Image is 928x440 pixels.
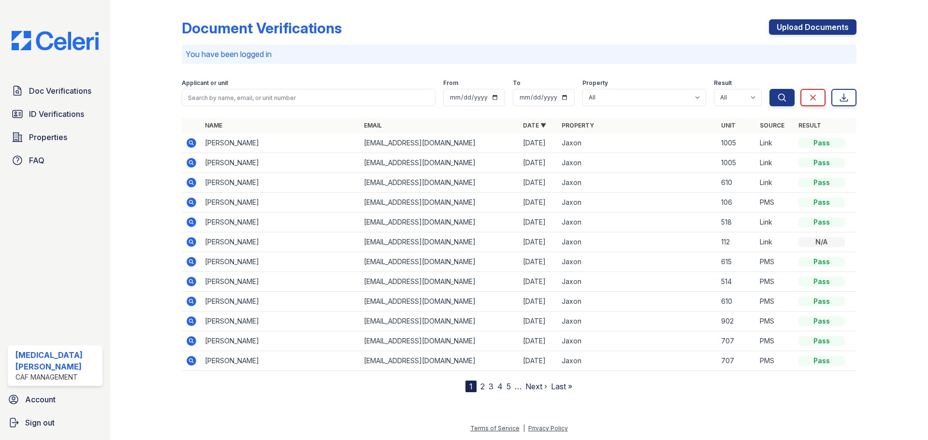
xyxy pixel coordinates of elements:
[360,351,519,371] td: [EMAIL_ADDRESS][DOMAIN_NAME]
[756,292,795,312] td: PMS
[717,252,756,272] td: 615
[525,382,547,391] a: Next ›
[8,128,102,147] a: Properties
[798,277,845,286] div: Pass
[201,213,360,232] td: [PERSON_NAME]
[519,213,558,232] td: [DATE]
[558,331,717,351] td: Jaxon
[182,79,228,87] label: Applicant or unit
[519,252,558,272] td: [DATE]
[756,213,795,232] td: Link
[360,252,519,272] td: [EMAIL_ADDRESS][DOMAIN_NAME]
[756,173,795,193] td: Link
[201,351,360,371] td: [PERSON_NAME]
[360,193,519,213] td: [EMAIL_ADDRESS][DOMAIN_NAME]
[201,133,360,153] td: [PERSON_NAME]
[717,312,756,331] td: 902
[798,158,845,168] div: Pass
[360,133,519,153] td: [EMAIL_ADDRESS][DOMAIN_NAME]
[756,331,795,351] td: PMS
[519,133,558,153] td: [DATE]
[201,272,360,292] td: [PERSON_NAME]
[182,19,342,37] div: Document Verifications
[364,122,382,129] a: Email
[760,122,784,129] a: Source
[519,272,558,292] td: [DATE]
[201,252,360,272] td: [PERSON_NAME]
[798,316,845,326] div: Pass
[798,178,845,187] div: Pass
[717,213,756,232] td: 518
[4,31,106,50] img: CE_Logo_Blue-a8612792a0a2168367f1c8372b55b34899dd931a85d93a1a3d3e32e68fde9ad4.png
[558,173,717,193] td: Jaxon
[717,272,756,292] td: 514
[717,331,756,351] td: 707
[798,257,845,267] div: Pass
[558,133,717,153] td: Jaxon
[558,272,717,292] td: Jaxon
[4,390,106,409] a: Account
[15,349,99,372] div: [MEDICAL_DATA][PERSON_NAME]
[8,81,102,100] a: Doc Verifications
[798,138,845,148] div: Pass
[8,151,102,170] a: FAQ
[470,425,520,432] a: Terms of Service
[360,153,519,173] td: [EMAIL_ADDRESS][DOMAIN_NAME]
[497,382,503,391] a: 4
[519,173,558,193] td: [DATE]
[29,155,44,166] span: FAQ
[523,122,546,129] a: Date ▼
[182,89,435,106] input: Search by name, email, or unit number
[201,292,360,312] td: [PERSON_NAME]
[717,193,756,213] td: 106
[29,108,84,120] span: ID Verifications
[360,331,519,351] td: [EMAIL_ADDRESS][DOMAIN_NAME]
[523,425,525,432] div: |
[15,372,99,382] div: CAF Management
[721,122,736,129] a: Unit
[360,173,519,193] td: [EMAIL_ADDRESS][DOMAIN_NAME]
[551,382,572,391] a: Last »
[201,312,360,331] td: [PERSON_NAME]
[489,382,493,391] a: 3
[717,292,756,312] td: 610
[558,232,717,252] td: Jaxon
[360,292,519,312] td: [EMAIL_ADDRESS][DOMAIN_NAME]
[798,336,845,346] div: Pass
[756,252,795,272] td: PMS
[717,173,756,193] td: 610
[29,85,91,97] span: Doc Verifications
[360,232,519,252] td: [EMAIL_ADDRESS][DOMAIN_NAME]
[528,425,568,432] a: Privacy Policy
[519,193,558,213] td: [DATE]
[756,272,795,292] td: PMS
[798,217,845,227] div: Pass
[558,153,717,173] td: Jaxon
[798,297,845,306] div: Pass
[507,382,511,391] a: 5
[769,19,856,35] a: Upload Documents
[25,394,56,405] span: Account
[798,237,845,247] div: N/A
[717,351,756,371] td: 707
[798,356,845,366] div: Pass
[717,133,756,153] td: 1005
[480,382,485,391] a: 2
[25,417,55,428] span: Sign out
[515,381,522,392] span: …
[201,173,360,193] td: [PERSON_NAME]
[360,213,519,232] td: [EMAIL_ADDRESS][DOMAIN_NAME]
[465,381,477,392] div: 1
[798,122,821,129] a: Result
[513,79,521,87] label: To
[186,48,853,60] p: You have been logged in
[443,79,458,87] label: From
[201,153,360,173] td: [PERSON_NAME]
[756,153,795,173] td: Link
[4,413,106,432] a: Sign out
[205,122,222,129] a: Name
[798,198,845,207] div: Pass
[756,232,795,252] td: Link
[519,331,558,351] td: [DATE]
